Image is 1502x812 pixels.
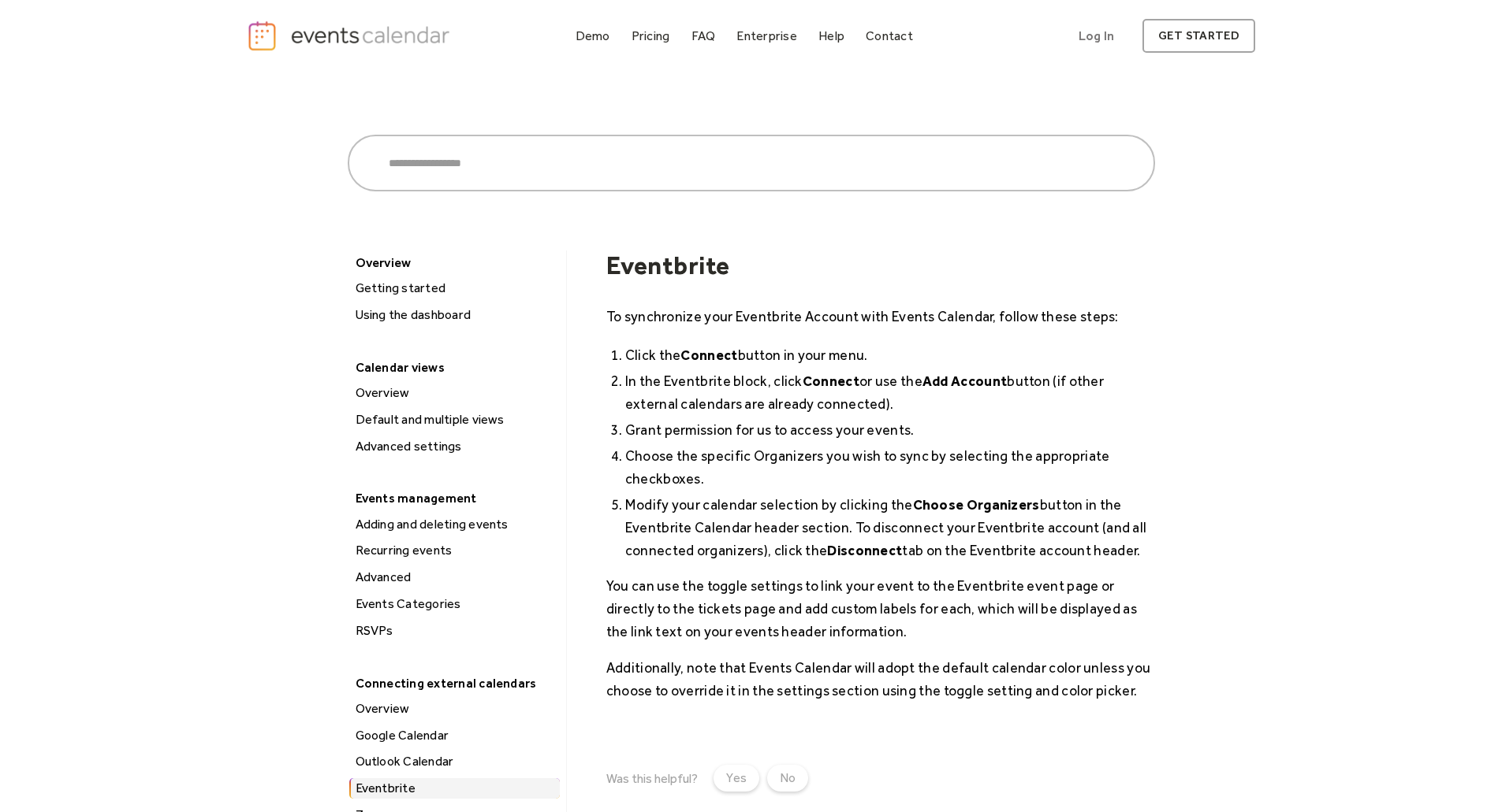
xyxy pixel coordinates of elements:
a: Demo [569,25,617,46]
a: Enterprise [730,25,803,46]
div: Events management [348,486,558,510]
div: Was this helpful? [606,771,698,786]
a: Overview [349,699,560,719]
a: Getting started [349,278,560,298]
div: Overview [351,383,560,403]
p: You can use the toggle settings to link your event to the Eventbrite event page or directly to th... [606,574,1155,643]
a: Advanced settings [349,436,560,457]
div: Overview [348,250,558,275]
div: Recurring events [351,540,560,561]
li: Choose the specific Organizers you wish to sync by selecting the appropriate checkboxes. [625,444,1155,490]
li: Click the button in your menu. [625,343,1155,366]
li: Grant permission for us to access your events. [625,418,1155,441]
a: RSVPs [349,621,560,641]
p: To synchronize your Eventbrite Account with Events Calendar, follow these steps: [606,305,1155,328]
a: Adding and deleting events [349,514,560,535]
div: Eventbrite [351,778,560,799]
div: Adding and deleting events [351,514,560,535]
div: Enterprise [736,32,796,40]
div: Demo [576,32,610,40]
div: Advanced settings [351,436,560,457]
a: Outlook Calendar [349,751,560,772]
div: Default and multiple views [351,410,560,430]
div: RSVPs [351,621,560,641]
div: Google Calendar [351,725,560,746]
a: Contact [859,25,919,46]
div: Outlook Calendar [351,751,560,772]
a: Default and multiple views [349,410,560,430]
a: Overview [349,383,560,403]
div: Events Categories [351,594,560,614]
a: Events Categories [349,594,560,614]
a: get started [1142,19,1255,53]
a: Eventbrite [349,778,560,799]
a: Yes [714,765,759,792]
strong: Choose Organizers [913,496,1040,513]
div: Pricing [632,32,670,40]
a: Pricing [625,25,676,46]
div: Overview [351,699,560,719]
a: Google Calendar [349,725,560,746]
div: Yes [726,769,747,788]
a: Recurring events [349,540,560,561]
li: In the Eventbrite block, click or use the button (if other external calendars are already connect... [625,369,1155,415]
div: Getting started [351,278,560,298]
a: No [767,765,808,792]
strong: Connect [680,347,737,363]
a: Advanced [349,567,560,588]
div: Connecting external calendars [348,671,558,695]
div: Calendar views [348,355,558,380]
a: Help [812,25,851,46]
li: Modify your calendar selection by clicking the button in the Eventbrite Calendar header section. ... [625,493,1155,562]
div: Contact [866,32,913,40]
p: Additionally, note that Events Calendar will adopt the default calendar color unless you choose t... [606,656,1155,702]
a: Using the dashboard [349,305,560,325]
div: No [780,769,796,788]
h1: Eventbrite [606,250,1155,280]
strong: Disconnect [827,542,902,558]
a: Log In [1063,19,1130,53]
strong: Add Account [922,373,1007,389]
div: Help [818,32,844,40]
div: Using the dashboard [351,305,560,325]
div: Advanced [351,567,560,588]
a: FAQ [685,25,722,46]
strong: Connect [803,373,859,389]
a: home [247,20,455,52]
div: FAQ [691,32,716,40]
